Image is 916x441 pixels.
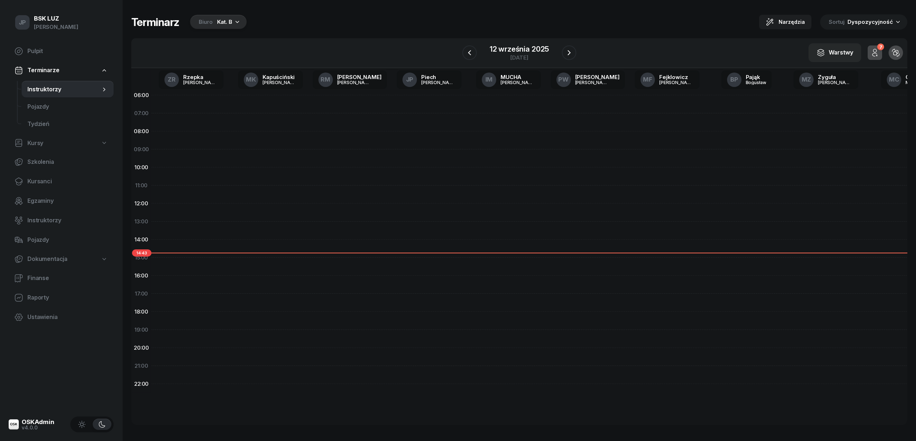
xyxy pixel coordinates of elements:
span: Sortuj [829,17,846,27]
div: 08:00 [131,122,151,140]
a: BPPająkBogusław [721,70,772,89]
div: 20:00 [131,339,151,357]
a: Ustawienia [9,309,114,326]
h1: Terminarz [131,16,179,29]
span: MC [889,77,899,83]
a: Pulpit [9,43,114,60]
img: logo-xs@2x.png [9,419,19,429]
div: [PERSON_NAME] [34,22,78,32]
div: [PERSON_NAME] [337,80,372,85]
span: Kursanci [27,177,108,186]
span: MK [246,77,256,83]
a: Egzaminy [9,192,114,210]
div: [PERSON_NAME] [575,74,620,80]
span: Pulpit [27,47,108,56]
div: v4.0.0 [22,425,54,430]
span: 14:43 [132,249,151,257]
span: Dyspozycyjność [847,18,893,25]
div: [PERSON_NAME] [183,80,218,85]
a: Raporty [9,289,114,306]
span: JP [406,77,414,83]
a: Kursy [9,135,114,152]
a: IMMUCHA[PERSON_NAME] [476,70,541,89]
div: [PERSON_NAME] [421,80,456,85]
span: Szkolenia [27,157,108,167]
div: Pająk [746,74,766,80]
a: MFFejklowicz[PERSON_NAME] [635,70,700,89]
span: Pojazdy [27,235,108,245]
div: 06:00 [131,86,151,104]
span: Narzędzia [779,18,805,26]
div: Warstwy [816,48,853,57]
a: Instruktorzy [22,81,114,98]
div: Kapuściński [263,74,297,80]
div: [PERSON_NAME] [659,80,694,85]
button: BiuroKat. B [188,15,247,29]
span: IM [485,77,493,83]
div: 15:00 [131,249,151,267]
a: Tydzień [22,115,114,133]
span: Raporty [27,293,108,302]
a: Pojazdy [22,98,114,115]
div: 22:00 [131,375,151,393]
a: Szkolenia [9,153,114,171]
span: Egzaminy [27,196,108,206]
span: RM [321,77,330,83]
div: [PERSON_NAME] [818,80,853,85]
span: MF [643,77,652,83]
span: MZ [802,77,811,83]
a: MKKapuściński[PERSON_NAME] [238,70,303,89]
a: JPPiech[PERSON_NAME] [397,70,462,89]
a: Pojazdy [9,231,114,249]
span: Dokumentacja [27,254,67,264]
button: 7 [868,45,882,60]
div: [PERSON_NAME] [337,74,382,80]
div: [PERSON_NAME] [501,80,535,85]
div: 18:00 [131,303,151,321]
div: 7 [877,44,884,51]
span: ZR [168,77,176,83]
div: Zyguła [818,74,853,80]
button: Sortuj Dyspozycyjność [820,14,907,30]
a: Dokumentacja [9,251,114,267]
div: Biuro [199,18,213,26]
a: PW[PERSON_NAME][PERSON_NAME] [551,70,625,89]
span: Ustawienia [27,313,108,322]
span: PW [558,77,569,83]
span: BP [730,77,738,83]
div: Bogusław [746,80,766,85]
div: [PERSON_NAME] [575,80,610,85]
span: Terminarze [27,66,59,75]
span: JP [19,19,26,26]
div: MUCHA [501,74,535,80]
a: Terminarze [9,62,114,79]
a: Kursanci [9,173,114,190]
div: Piech [421,74,456,80]
div: Rzepka [183,74,218,80]
div: 17:00 [131,285,151,303]
div: 09:00 [131,140,151,158]
div: Fejklowicz [659,74,694,80]
span: Finanse [27,274,108,283]
div: 07:00 [131,104,151,122]
div: 19:00 [131,321,151,339]
a: Finanse [9,270,114,287]
span: Pojazdy [27,102,108,112]
div: [PERSON_NAME] [263,80,297,85]
div: OSKAdmin [22,419,54,425]
button: Warstwy [809,43,861,62]
div: 11:00 [131,176,151,195]
a: MZZyguła[PERSON_NAME] [793,70,858,89]
a: Instruktorzy [9,212,114,229]
div: 16:00 [131,267,151,285]
span: Tydzień [27,119,108,129]
div: [DATE] [490,55,549,60]
div: 13:00 [131,213,151,231]
span: Kursy [27,139,43,148]
div: 12:00 [131,195,151,213]
div: 12 września 2025 [490,45,549,53]
span: Instruktorzy [27,85,101,94]
div: BSK LUZ [34,16,78,22]
div: 10:00 [131,158,151,176]
a: ZRRzepka[PERSON_NAME] [159,70,224,89]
